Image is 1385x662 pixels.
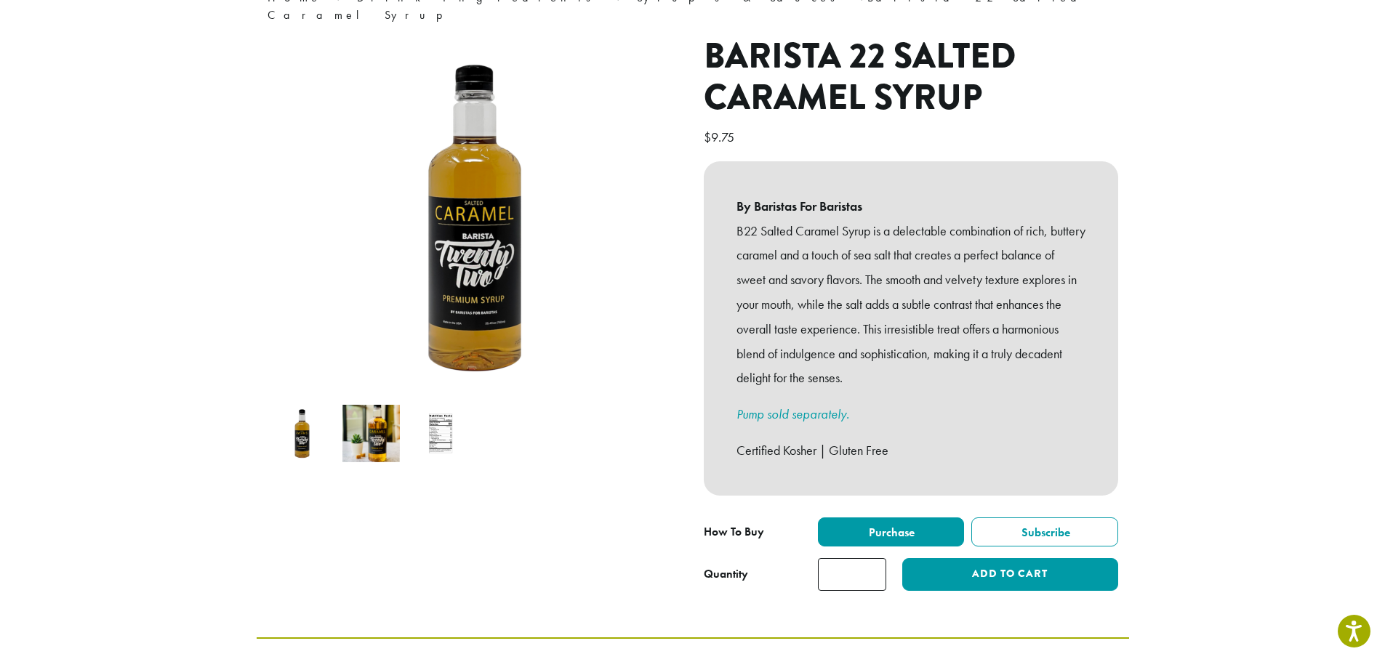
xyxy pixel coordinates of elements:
[412,405,469,462] img: Barista 22 Salted Caramel Syrup - Image 3
[902,558,1117,591] button: Add to cart
[704,524,764,539] span: How To Buy
[736,194,1085,219] b: By Baristas For Baristas
[342,405,400,462] img: Barista 22 Salted Caramel Syrup - Image 2
[867,525,915,540] span: Purchase
[704,565,748,583] div: Quantity
[273,405,331,462] img: B22 Salted Caramel Syrup
[818,558,886,591] input: Product quantity
[736,438,1085,463] p: Certified Kosher | Gluten Free
[736,219,1085,391] p: B22 Salted Caramel Syrup is a delectable combination of rich, buttery caramel and a touch of sea ...
[704,36,1118,119] h1: Barista 22 Salted Caramel Syrup
[736,405,849,422] a: Pump sold separately.
[704,129,711,145] span: $
[704,129,738,145] bdi: 9.75
[1019,525,1070,540] span: Subscribe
